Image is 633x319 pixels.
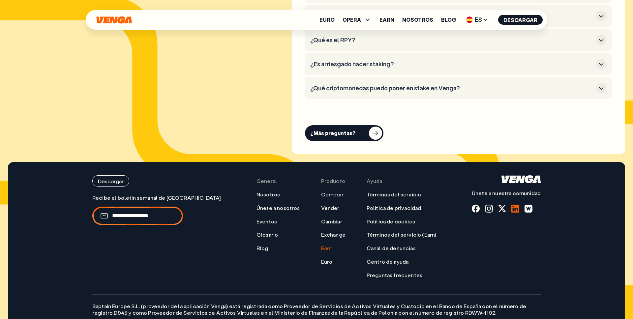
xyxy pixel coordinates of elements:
a: x [498,205,506,213]
a: Glosario [256,231,278,238]
a: fb [472,205,480,213]
button: ¿Es arriesgado hacer staking? [310,59,607,70]
h3: ¿Es arriesgado hacer staking? [310,61,593,68]
a: Descargar [92,175,221,187]
span: OPERA [343,16,372,24]
button: Descargar [92,175,129,187]
a: linkedin [511,205,519,213]
a: Earn [379,17,394,22]
a: Únete a nosotros [256,205,300,212]
a: Comprar [321,191,344,198]
span: Ayuda [367,178,382,185]
a: instagram [485,205,493,213]
a: Blog [256,245,268,252]
a: Eventos [256,218,277,225]
a: warpcast [525,205,532,213]
a: Términos del servicio [367,191,421,198]
a: Política de privacidad [367,205,421,212]
a: Preguntas frecuentes [367,272,422,279]
a: Nosotros [256,191,280,198]
button: ¿Qué criptomonedas puedo poner en stake en Venga? [310,83,607,94]
a: Vender [321,205,340,212]
span: ES [464,14,490,25]
a: Canal de denuncias [367,245,416,252]
button: Descargar [498,15,543,25]
p: Recibe el boletín semanal de [GEOGRAPHIC_DATA] [92,194,221,201]
span: General [256,178,277,185]
a: Centro de ayuda [367,258,408,265]
h3: ¿Qué criptomonedas puedo poner en stake en Venga? [310,85,593,92]
p: Saptain Europe S.L. (proveedor de la aplicación Venga) está registrada como Proveedor de Servicio... [92,295,541,317]
svg: Inicio [96,16,133,24]
a: Euro [319,17,335,22]
a: Blog [441,17,456,22]
img: flag-es [466,16,473,23]
a: Política de cookies [367,218,415,225]
span: OPERA [343,17,361,22]
p: Únete a nuestra comunidad [472,190,541,197]
div: ¿Más preguntas? [310,130,355,136]
button: ¿Qué es el RPY? [310,35,607,45]
svg: Inicio [501,175,541,183]
a: Nosotros [402,17,433,22]
span: Producto [321,178,345,185]
a: Cambiar [321,218,342,225]
a: Euro [321,258,333,265]
a: Earn [321,245,332,252]
a: Términos del servicio (Earn) [367,231,436,238]
a: Exchange [321,231,346,238]
h3: ¿Qué es el RPY? [310,37,593,44]
button: ¿Más preguntas? [305,125,383,141]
